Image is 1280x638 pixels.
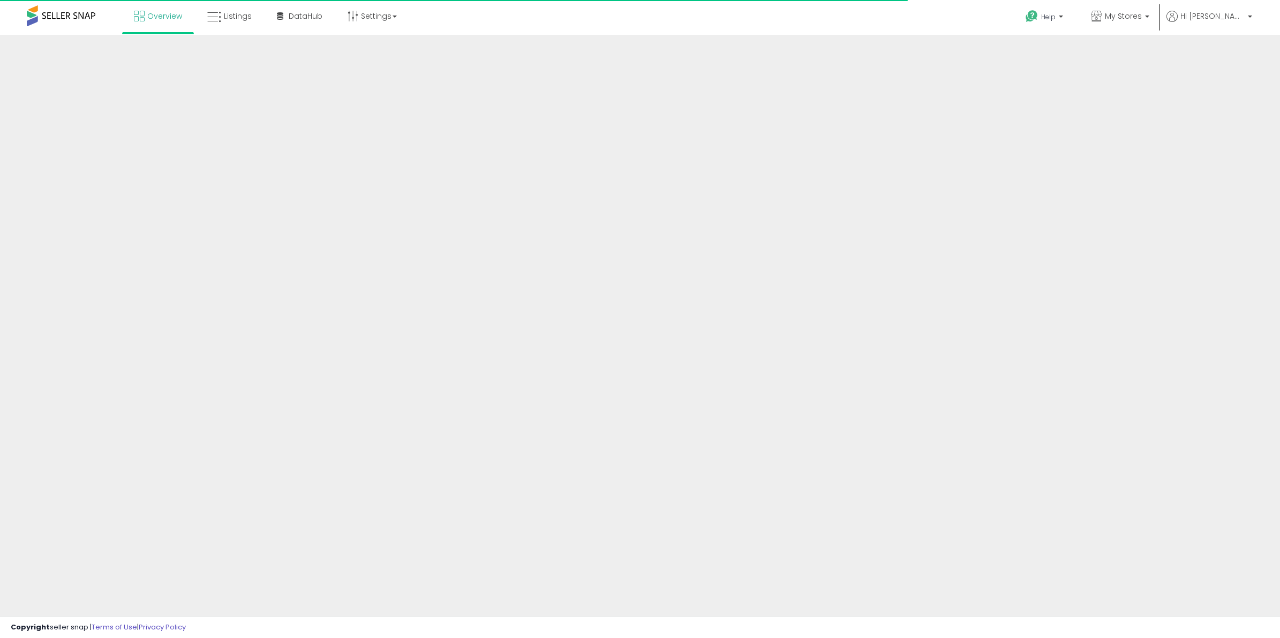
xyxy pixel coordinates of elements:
[1166,11,1252,35] a: Hi [PERSON_NAME]
[289,11,322,21] span: DataHub
[1180,11,1245,21] span: Hi [PERSON_NAME]
[1017,2,1074,35] a: Help
[1025,10,1038,23] i: Get Help
[147,11,182,21] span: Overview
[224,11,252,21] span: Listings
[1105,11,1142,21] span: My Stores
[1041,12,1056,21] span: Help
